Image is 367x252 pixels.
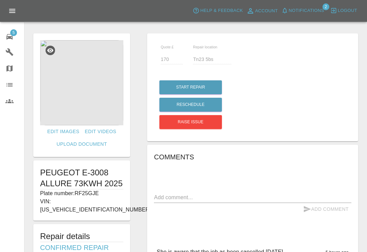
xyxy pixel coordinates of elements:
span: Repair location [193,45,217,49]
span: 5 [10,29,17,36]
button: Raise issue [159,115,222,129]
img: 878eb97f-2e99-4e6f-b6a2-b4d93dcf98d6 [40,40,123,125]
a: Account [245,5,280,16]
button: Help & Feedback [191,5,244,16]
p: VIN: [US_VEHICLE_IDENTIFICATION_NUMBER] [40,198,123,214]
span: Quote £ [161,45,174,49]
a: Edit Videos [82,125,119,138]
button: Logout [329,5,359,16]
a: Edit Images [45,125,82,138]
h5: Repair details [40,231,123,242]
a: Upload Document [54,138,109,151]
button: Open drawer [4,3,20,19]
span: Help & Feedback [200,7,243,15]
button: Notifications [280,5,326,16]
span: Notifications [289,7,324,15]
h6: Comments [154,152,351,162]
p: Plate number: RF25GJE [40,189,123,198]
button: Start Repair [159,80,222,94]
span: Logout [338,7,357,15]
span: 2 [322,3,329,10]
button: Reschedule [159,98,222,112]
h1: PEUGEOT E-3008 ALLURE 73KWH 2025 [40,167,123,189]
span: Account [255,7,278,15]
